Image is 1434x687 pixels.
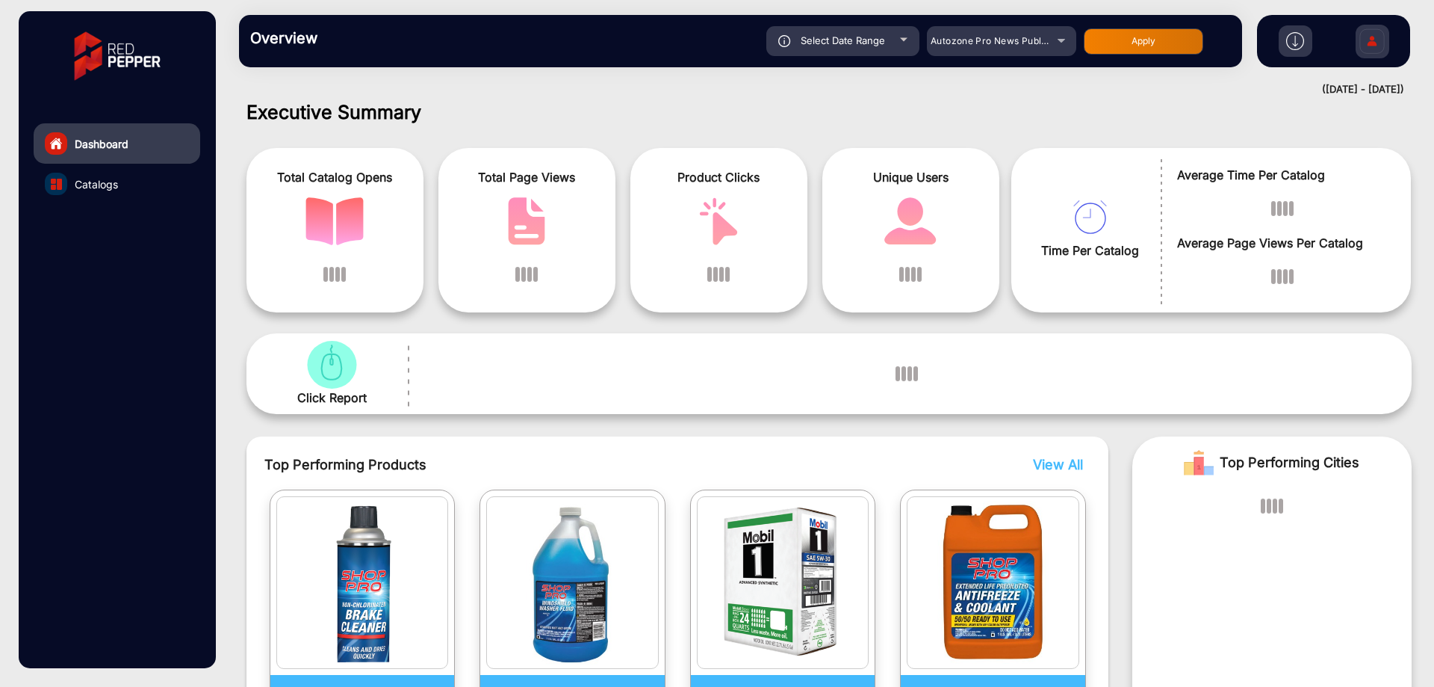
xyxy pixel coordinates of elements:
span: Total Catalog Opens [258,168,412,186]
span: Unique Users [834,168,988,186]
div: ([DATE] - [DATE]) [224,82,1404,97]
img: catalog [51,179,62,190]
img: catalog [689,197,748,245]
img: vmg-logo [63,19,171,93]
span: Click Report [297,389,367,407]
img: catalog [302,341,361,389]
img: catalog [305,197,364,245]
img: Rank image [1184,448,1214,478]
img: catalog [1073,200,1107,234]
span: Average Time Per Catalog [1177,166,1388,184]
img: catalog [911,501,1075,665]
span: Select Date Range [801,34,885,46]
img: catalog [701,501,865,665]
img: catalog [491,501,654,665]
button: View All [1029,455,1079,475]
a: Dashboard [34,123,200,164]
img: h2download.svg [1286,32,1304,50]
span: Top Performing Cities [1220,448,1359,478]
img: catalog [281,501,444,665]
span: View All [1033,457,1083,472]
img: catalog [881,197,940,245]
span: Total Page Views [450,168,604,186]
img: home [49,137,63,150]
span: Product Clicks [642,168,796,186]
span: Top Performing Products [264,455,894,475]
img: Sign%20Up.svg [1356,17,1388,70]
button: Apply [1084,28,1203,55]
a: Catalogs [34,164,200,204]
span: Catalogs [75,176,118,192]
img: catalog [497,197,556,245]
span: Autozone Pro News Publication [931,35,1072,46]
span: Average Page Views Per Catalog [1177,234,1388,252]
h1: Executive Summary [246,101,1412,123]
img: icon [778,35,791,47]
span: Dashboard [75,136,128,152]
h3: Overview [250,29,459,47]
